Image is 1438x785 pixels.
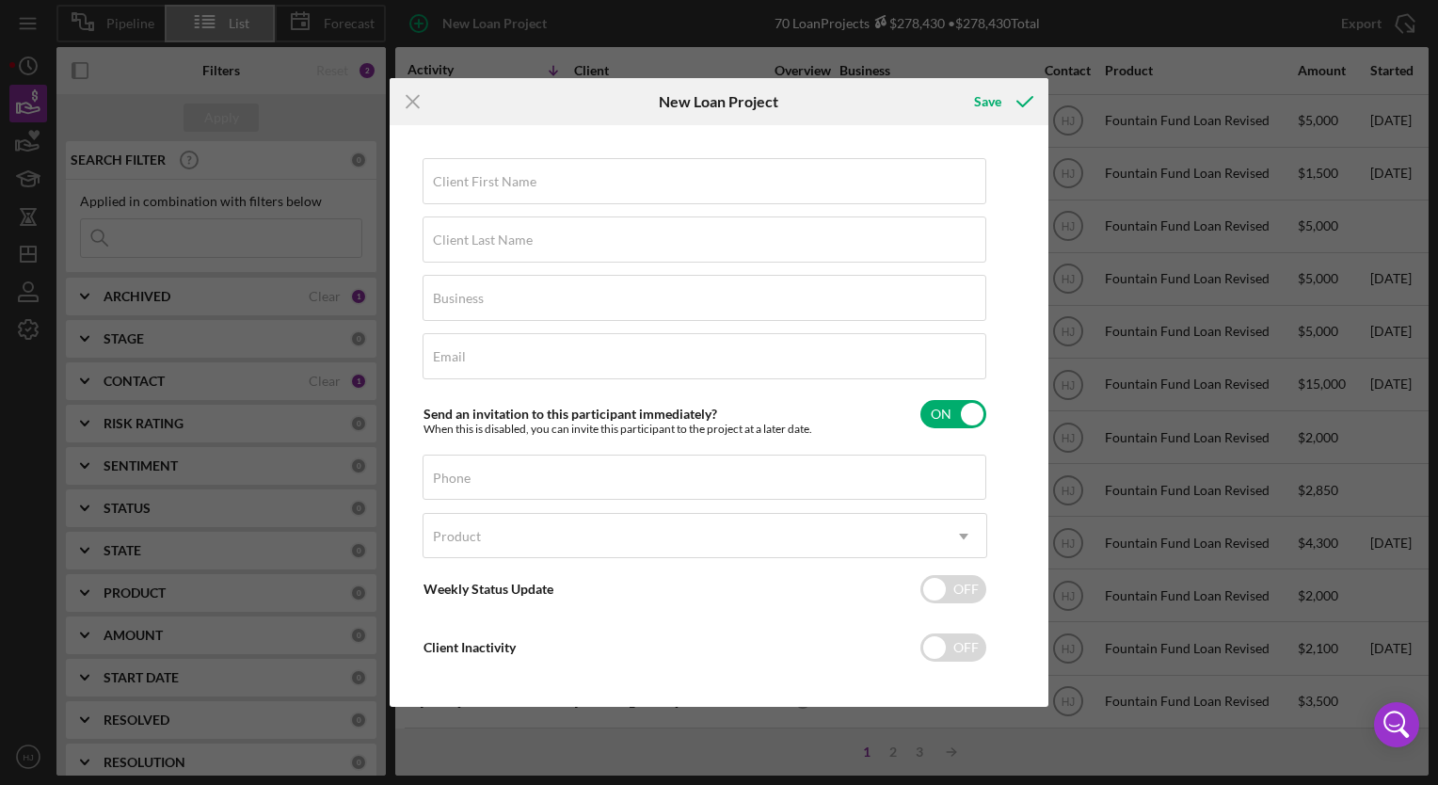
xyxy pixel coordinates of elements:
[433,174,536,189] label: Client First Name
[433,291,484,306] label: Business
[423,639,516,655] label: Client Inactivity
[1374,702,1419,747] div: Open Intercom Messenger
[433,471,471,486] label: Phone
[659,93,778,110] h6: New Loan Project
[423,423,812,436] div: When this is disabled, you can invite this participant to the project at a later date.
[423,406,717,422] label: Send an invitation to this participant immediately?
[974,83,1001,120] div: Save
[423,581,553,597] label: Weekly Status Update
[433,529,481,544] div: Product
[433,349,466,364] label: Email
[433,232,533,248] label: Client Last Name
[955,83,1048,120] button: Save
